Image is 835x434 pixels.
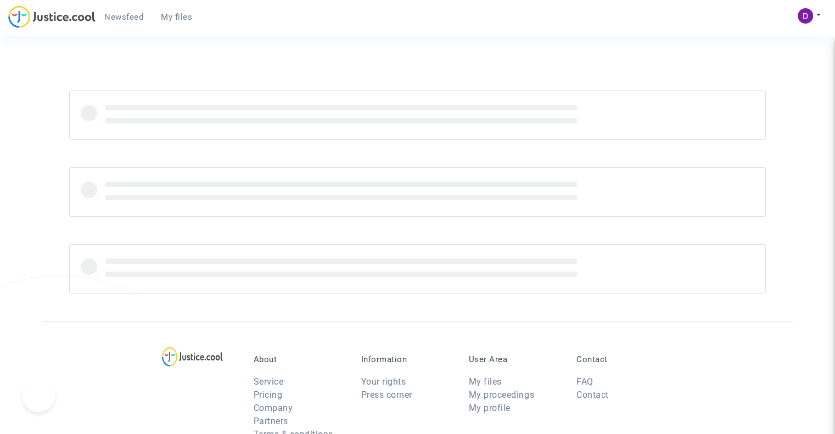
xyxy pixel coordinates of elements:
[361,376,406,387] a: Your rights
[162,347,223,367] img: logo-lg.svg
[576,376,593,387] a: FAQ
[254,416,288,426] a: Partners
[254,403,293,413] a: Company
[152,9,201,25] a: My files
[469,354,560,364] p: User Area
[469,376,502,387] a: My files
[576,354,668,364] p: Contact
[361,390,412,400] a: Press corner
[104,12,143,22] span: Newsfeed
[254,354,345,364] p: About
[576,390,609,400] a: Contact
[469,403,511,413] a: My profile
[254,376,284,387] a: Service
[361,354,452,364] p: Information
[254,390,283,400] a: Pricing
[22,379,55,412] iframe: Toggle Customer Support
[96,9,152,25] a: Newsfeed
[161,12,192,22] span: My files
[469,390,534,400] a: My proceedings
[8,5,96,28] img: jc-logo.svg
[798,8,813,24] img: ACg8ocL_XO6msR5zWHDQ8M0MADmJXxIXfP55712HF63THghYT2r1SA=s96-c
